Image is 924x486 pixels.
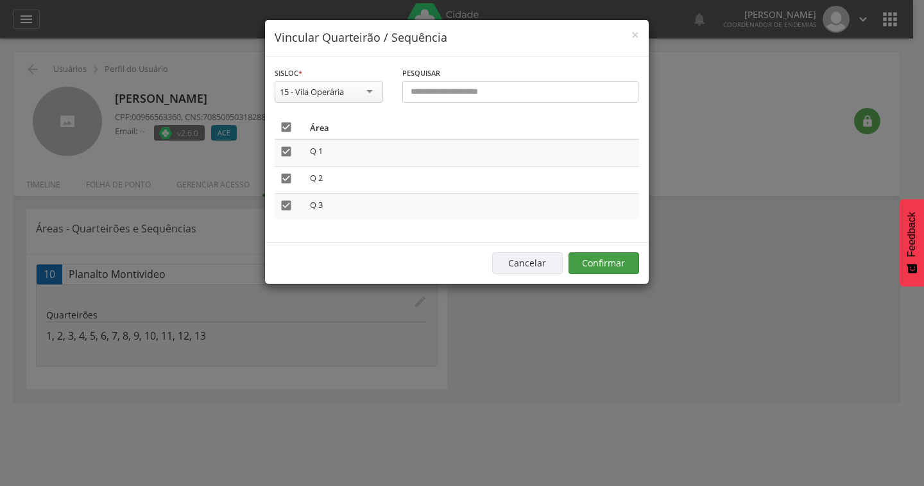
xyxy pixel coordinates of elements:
[305,166,639,193] td: Q 2
[280,145,293,158] i: 
[275,30,639,46] h4: Vincular Quarteirão / Sequência
[280,121,293,134] i: 
[280,199,293,212] i: 
[900,199,924,286] button: Feedback - Mostrar pesquisa
[280,86,344,98] div: 15 - Vila Operária
[305,193,639,220] td: Q 3
[631,26,639,44] span: ×
[305,116,639,139] th: Área
[275,68,298,78] span: Sisloc
[906,212,918,257] span: Feedback
[402,68,440,78] span: Pesquisar
[492,252,563,274] button: Cancelar
[569,252,639,274] button: Confirmar
[631,28,639,42] button: Close
[305,139,639,166] td: Q 1
[280,172,293,185] i: 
